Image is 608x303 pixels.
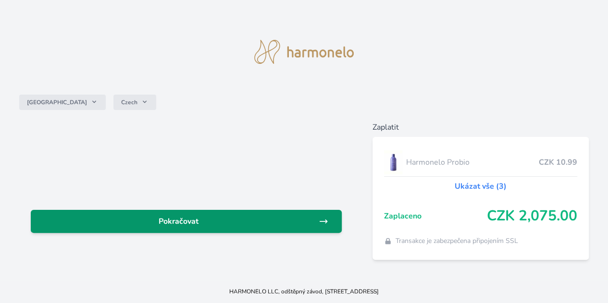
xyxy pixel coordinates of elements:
span: Transakce je zabezpečena připojením SSL [396,236,518,246]
a: Pokračovat [31,210,342,233]
a: Ukázat vše (3) [455,181,507,192]
button: [GEOGRAPHIC_DATA] [19,95,106,110]
img: CLEAN_PROBIO_se_stinem_x-lo.jpg [384,150,402,174]
span: Harmonelo Probio [406,157,539,168]
span: Zaplaceno [384,210,487,222]
span: Pokračovat [38,216,319,227]
span: CZK 2,075.00 [487,207,577,225]
img: logo.svg [254,40,354,64]
span: CZK 10.99 [539,157,577,168]
button: Czech [113,95,156,110]
h6: Zaplatit [372,121,589,133]
span: [GEOGRAPHIC_DATA] [27,98,87,106]
span: Czech [121,98,137,106]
